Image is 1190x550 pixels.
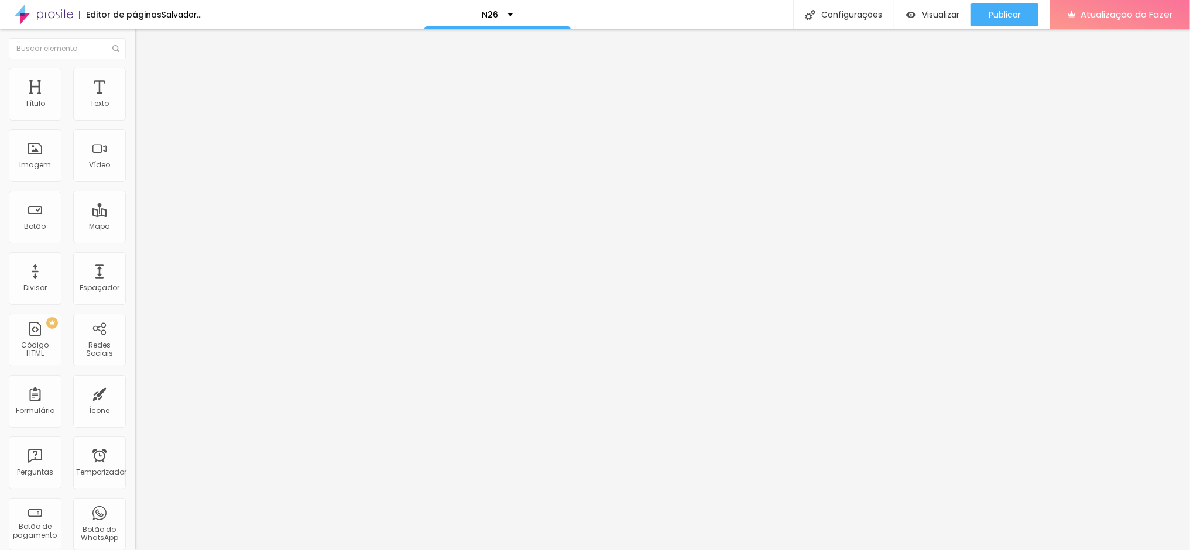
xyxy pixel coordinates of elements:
[112,45,119,52] img: Ícone
[1081,8,1172,20] font: Atualização do Fazer
[805,10,815,20] img: Ícone
[90,405,110,415] font: Ícone
[76,467,126,477] font: Temporizador
[821,9,882,20] font: Configurações
[25,221,46,231] font: Botão
[90,98,109,108] font: Texto
[19,160,51,170] font: Imagem
[81,524,118,542] font: Botão do WhatsApp
[922,9,959,20] font: Visualizar
[86,340,113,358] font: Redes Sociais
[135,29,1190,550] iframe: Editor
[22,340,49,358] font: Código HTML
[162,9,202,20] font: Salvador...
[971,3,1038,26] button: Publicar
[989,9,1021,20] font: Publicar
[482,9,499,20] font: N26
[23,283,47,293] font: Divisor
[89,160,110,170] font: Vídeo
[894,3,971,26] button: Visualizar
[16,405,54,415] font: Formulário
[13,521,57,539] font: Botão de pagamento
[9,38,126,59] input: Buscar elemento
[17,467,53,477] font: Perguntas
[89,221,110,231] font: Mapa
[25,98,45,108] font: Título
[86,9,162,20] font: Editor de páginas
[906,10,916,20] img: view-1.svg
[80,283,119,293] font: Espaçador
